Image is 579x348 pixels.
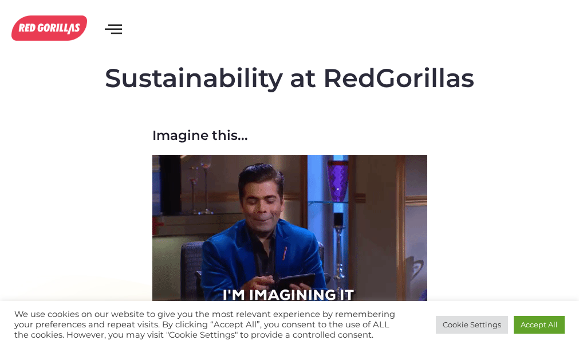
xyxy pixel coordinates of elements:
div: We use cookies on our website to give you the most relevant experience by remembering your prefer... [14,309,400,340]
h2: Sustainability at RedGorillas [6,62,573,93]
img: We care about Sustainability [152,155,427,310]
button: open-menu [88,9,139,51]
a: Cookie Settings [436,316,508,334]
a: Accept All [514,316,565,334]
img: We care about Sustainability [11,15,87,41]
h3: Imagine this... [152,128,427,144]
